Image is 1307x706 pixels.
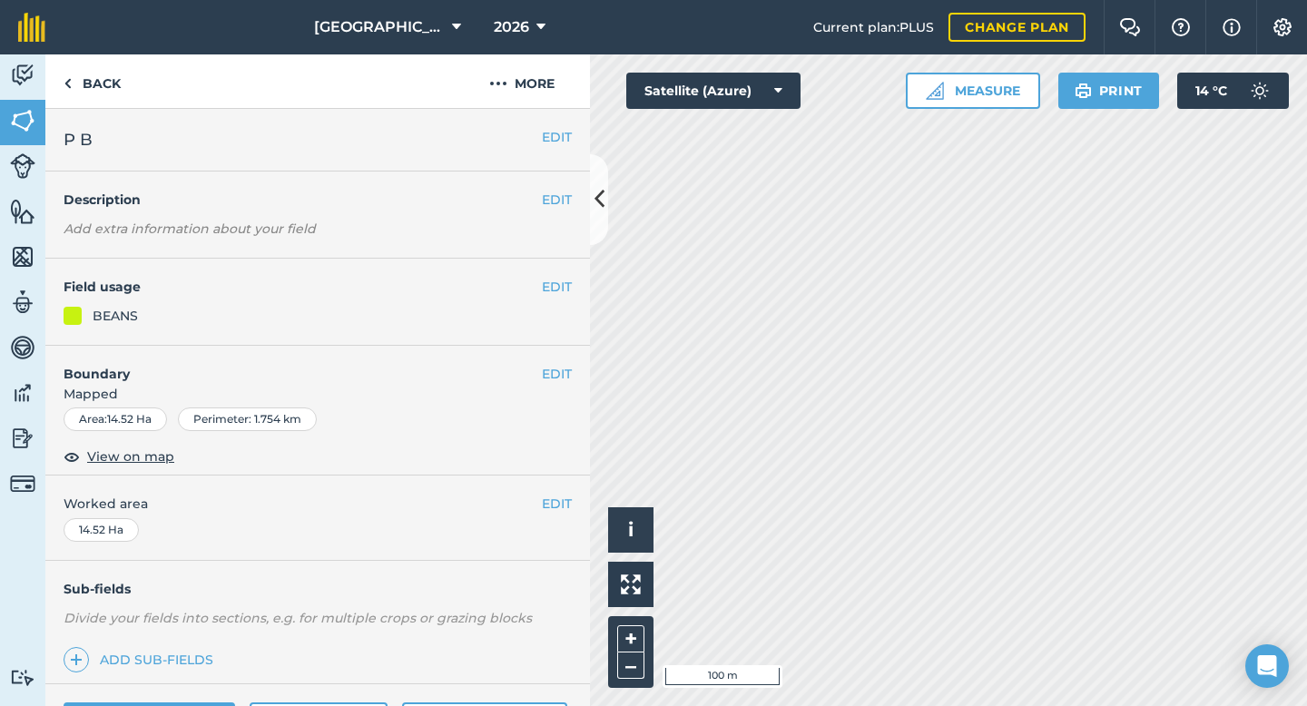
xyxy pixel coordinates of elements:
img: svg+xml;base64,PHN2ZyB4bWxucz0iaHR0cDovL3d3dy53My5vcmcvMjAwMC9zdmciIHdpZHRoPSI1NiIgaGVpZ2h0PSI2MC... [10,107,35,134]
div: 14.52 Ha [64,518,139,542]
span: Worked area [64,494,572,514]
img: svg+xml;base64,PD94bWwgdmVyc2lvbj0iMS4wIiBlbmNvZGluZz0idXRmLTgiPz4KPCEtLSBHZW5lcmF0b3I6IEFkb2JlIE... [1242,73,1278,109]
img: svg+xml;base64,PD94bWwgdmVyc2lvbj0iMS4wIiBlbmNvZGluZz0idXRmLTgiPz4KPCEtLSBHZW5lcmF0b3I6IEFkb2JlIE... [10,62,35,89]
img: svg+xml;base64,PD94bWwgdmVyc2lvbj0iMS4wIiBlbmNvZGluZz0idXRmLTgiPz4KPCEtLSBHZW5lcmF0b3I6IEFkb2JlIE... [10,153,35,179]
img: Two speech bubbles overlapping with the left bubble in the forefront [1119,18,1141,36]
img: svg+xml;base64,PHN2ZyB4bWxucz0iaHR0cDovL3d3dy53My5vcmcvMjAwMC9zdmciIHdpZHRoPSI1NiIgaGVpZ2h0PSI2MC... [10,198,35,225]
div: Open Intercom Messenger [1245,644,1289,688]
img: svg+xml;base64,PD94bWwgdmVyc2lvbj0iMS4wIiBlbmNvZGluZz0idXRmLTgiPz4KPCEtLSBHZW5lcmF0b3I6IEFkb2JlIE... [10,669,35,686]
button: 14 °C [1177,73,1289,109]
em: Divide your fields into sections, e.g. for multiple crops or grazing blocks [64,610,532,626]
div: BEANS [93,306,138,326]
img: Four arrows, one pointing top left, one top right, one bottom right and the last bottom left [621,574,641,594]
img: svg+xml;base64,PD94bWwgdmVyc2lvbj0iMS4wIiBlbmNvZGluZz0idXRmLTgiPz4KPCEtLSBHZW5lcmF0b3I6IEFkb2JlIE... [10,379,35,407]
span: [GEOGRAPHIC_DATA] [314,16,445,38]
em: Add extra information about your field [64,221,316,237]
button: More [454,54,590,108]
img: A question mark icon [1170,18,1192,36]
h4: Boundary [45,346,542,384]
img: svg+xml;base64,PHN2ZyB4bWxucz0iaHR0cDovL3d3dy53My5vcmcvMjAwMC9zdmciIHdpZHRoPSIxNCIgaGVpZ2h0PSIyNC... [70,649,83,671]
button: EDIT [542,127,572,147]
button: EDIT [542,364,572,384]
button: Print [1058,73,1160,109]
span: 14 ° C [1195,73,1227,109]
button: EDIT [542,277,572,297]
a: Change plan [948,13,1086,42]
h4: Field usage [64,277,542,297]
h4: Description [64,190,572,210]
span: View on map [87,446,174,466]
span: 2026 [494,16,529,38]
img: svg+xml;base64,PD94bWwgdmVyc2lvbj0iMS4wIiBlbmNvZGluZz0idXRmLTgiPz4KPCEtLSBHZW5lcmF0b3I6IEFkb2JlIE... [10,425,35,452]
span: P B [64,127,93,152]
img: svg+xml;base64,PHN2ZyB4bWxucz0iaHR0cDovL3d3dy53My5vcmcvMjAwMC9zdmciIHdpZHRoPSIxOCIgaGVpZ2h0PSIyNC... [64,446,80,467]
img: svg+xml;base64,PHN2ZyB4bWxucz0iaHR0cDovL3d3dy53My5vcmcvMjAwMC9zdmciIHdpZHRoPSI1NiIgaGVpZ2h0PSI2MC... [10,243,35,270]
img: svg+xml;base64,PHN2ZyB4bWxucz0iaHR0cDovL3d3dy53My5vcmcvMjAwMC9zdmciIHdpZHRoPSIxNyIgaGVpZ2h0PSIxNy... [1223,16,1241,38]
button: i [608,507,653,553]
button: + [617,625,644,652]
img: A cog icon [1272,18,1293,36]
button: EDIT [542,190,572,210]
img: Ruler icon [926,82,944,100]
button: View on map [64,446,174,467]
h4: Sub-fields [45,579,590,599]
span: i [628,518,634,541]
button: EDIT [542,494,572,514]
span: Mapped [45,384,590,404]
div: Perimeter : 1.754 km [178,407,317,431]
img: svg+xml;base64,PD94bWwgdmVyc2lvbj0iMS4wIiBlbmNvZGluZz0idXRmLTgiPz4KPCEtLSBHZW5lcmF0b3I6IEFkb2JlIE... [10,289,35,316]
img: svg+xml;base64,PHN2ZyB4bWxucz0iaHR0cDovL3d3dy53My5vcmcvMjAwMC9zdmciIHdpZHRoPSIyMCIgaGVpZ2h0PSIyNC... [489,73,507,94]
div: Area : 14.52 Ha [64,407,167,431]
img: svg+xml;base64,PHN2ZyB4bWxucz0iaHR0cDovL3d3dy53My5vcmcvMjAwMC9zdmciIHdpZHRoPSIxOSIgaGVpZ2h0PSIyNC... [1075,80,1092,102]
img: svg+xml;base64,PD94bWwgdmVyc2lvbj0iMS4wIiBlbmNvZGluZz0idXRmLTgiPz4KPCEtLSBHZW5lcmF0b3I6IEFkb2JlIE... [10,471,35,496]
a: Back [45,54,139,108]
button: Measure [906,73,1040,109]
span: Current plan : PLUS [813,17,934,37]
button: Satellite (Azure) [626,73,801,109]
img: svg+xml;base64,PD94bWwgdmVyc2lvbj0iMS4wIiBlbmNvZGluZz0idXRmLTgiPz4KPCEtLSBHZW5lcmF0b3I6IEFkb2JlIE... [10,334,35,361]
a: Add sub-fields [64,647,221,672]
img: fieldmargin Logo [18,13,45,42]
button: – [617,652,644,679]
img: svg+xml;base64,PHN2ZyB4bWxucz0iaHR0cDovL3d3dy53My5vcmcvMjAwMC9zdmciIHdpZHRoPSI5IiBoZWlnaHQ9IjI0Ii... [64,73,72,94]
